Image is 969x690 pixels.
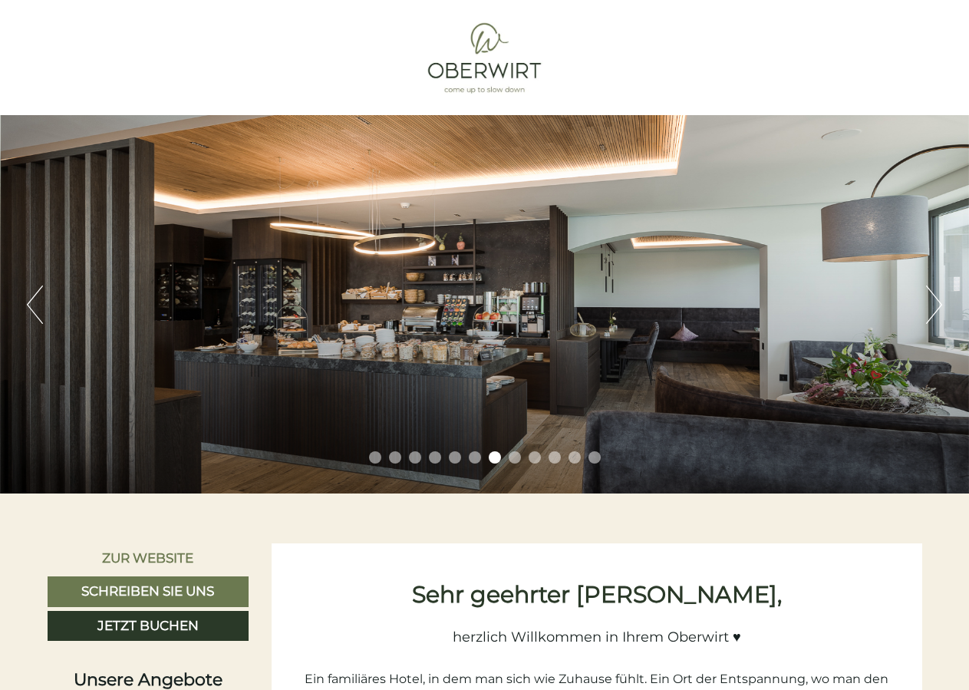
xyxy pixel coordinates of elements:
[48,611,249,642] a: Jetzt buchen
[295,615,899,645] h4: herzlich Willkommen in Ihrem Oberwirt ♥
[27,286,43,324] button: Previous
[48,576,249,607] a: Schreiben Sie uns
[926,286,942,324] button: Next
[48,543,249,573] a: Zur Website
[295,582,899,607] h1: Sehr geehrter [PERSON_NAME],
